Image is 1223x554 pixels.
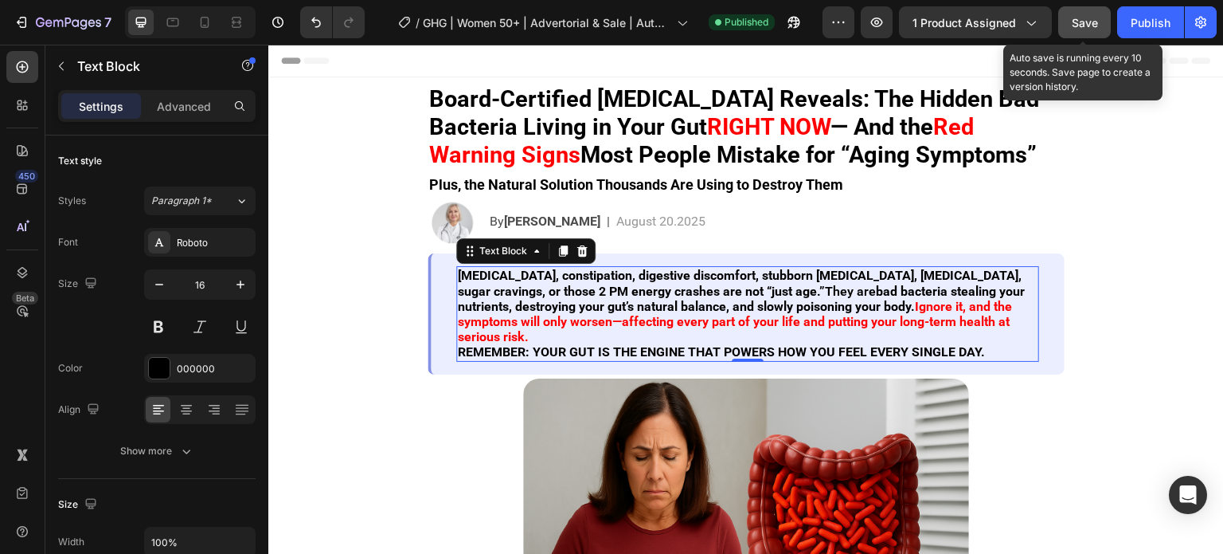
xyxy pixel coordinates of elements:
div: Styles [58,194,86,208]
strong: Plus, the Natural Solution Thousands Are Using to Destroy Them [161,132,575,148]
p: | [338,167,342,187]
span: Save [1072,16,1098,29]
button: 1 product assigned [899,6,1052,38]
button: Publish [1117,6,1184,38]
p: Text Block [77,57,213,76]
div: Color [58,361,83,375]
div: Show more [120,443,194,459]
strong: [PERSON_NAME] [236,169,332,184]
iframe: Design area [268,45,1223,554]
img: gempages_545042197993489537-b1daaa8c-b317-425e-8786-e9ae8ec175aa.png [159,153,207,201]
div: Undo/Redo [300,6,365,38]
p: They are [190,223,769,315]
span: 1 product assigned [912,14,1016,31]
div: Publish [1131,14,1170,31]
button: Show more [58,437,256,466]
strong: Most People Mistake for “Aging Symptoms” [312,96,768,124]
p: Advanced [157,98,211,115]
div: Align [58,399,103,421]
p: 7 [104,13,111,32]
div: Size [58,273,100,295]
strong: bad bacteria stealing your nutrients, destroying your gut’s natural balance, and slowly poisoning... [190,239,756,269]
div: Rich Text Editor. Editing area: main [188,222,771,316]
p: By [221,167,332,187]
div: Open Intercom Messenger [1169,476,1207,514]
span: / [416,14,420,31]
div: 450 [15,170,38,183]
div: Font [58,235,78,249]
div: Text style [58,154,102,168]
div: 000000 [177,362,252,376]
div: Width [58,535,84,549]
strong: — And the [562,69,665,96]
strong: [MEDICAL_DATA], constipation, digestive discomfort, stubborn [MEDICAL_DATA], [MEDICAL_DATA], suga... [190,223,753,253]
strong: REMEMBER: YOUR GUT IS THE ENGINE THAT POWERS HOW YOU FEEL EVERY SINGLE DAY. [190,300,717,315]
span: Paragraph 1* [151,194,212,208]
p: August 20.2025 [348,167,437,187]
strong: Ignore it, and the symptoms will only worsen—affecting every part of your life and putting your l... [190,254,744,300]
strong: Red Warning Signs [161,69,705,124]
div: Beta [12,292,38,305]
span: Published [725,15,768,29]
button: 7 [6,6,119,38]
button: Paragraph 1* [144,187,256,215]
strong: RIGHT NOW [439,69,562,96]
span: GHG | Women 50+ | Advertorial & Sale | Authority-Bad Bacteria in Gut | [DATE] [423,14,670,31]
button: Save [1058,6,1111,38]
div: Roboto [177,236,252,250]
div: Text Block [208,199,262,214]
div: Size [58,494,100,516]
p: Settings [79,98,123,115]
